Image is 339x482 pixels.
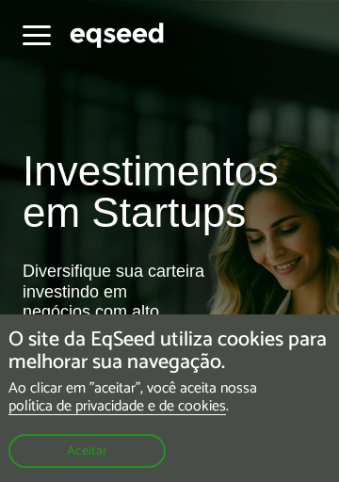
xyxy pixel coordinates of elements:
[8,329,331,374] h5: O site da EqSeed utiliza cookies para melhorar sua navegação.
[8,434,166,468] button: Aceitar
[8,379,331,415] p: Ao clicar em "aceitar", você aceita nossa .
[8,399,226,415] a: política de privacidade e de cookies
[70,20,164,51] img: EqSeed
[23,262,222,343] div: Diversifique sua carteira investindo em negócios com alto potencial de crescimento
[23,151,316,233] h1: Investimentos em Startups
